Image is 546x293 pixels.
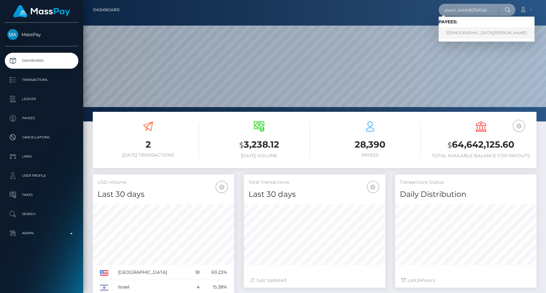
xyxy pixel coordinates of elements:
a: [DEMOGRAPHIC_DATA][PERSON_NAME] [439,27,534,39]
td: [GEOGRAPHIC_DATA] [116,265,189,280]
h6: [DATE] Volume [209,153,310,158]
a: Search [5,206,78,222]
a: Taxes [5,187,78,203]
h5: Total Transactions [249,179,380,186]
p: Payees [7,113,76,123]
a: Payees [5,110,78,126]
span: 24 [417,277,422,283]
td: 69.23% [202,265,229,280]
img: MassPay [7,29,18,40]
a: Transactions [5,72,78,88]
div: Last hours [401,277,530,284]
p: User Profile [7,171,76,181]
a: Links [5,149,78,165]
p: Admin [7,228,76,238]
img: MassPay Logo [13,5,70,18]
p: Ledger [7,94,76,104]
div: Just Updated [250,277,379,284]
p: Taxes [7,190,76,200]
h3: 2 [98,138,199,151]
a: Cancellations [5,129,78,145]
h3: 28,390 [320,138,421,151]
p: Cancellations [7,133,76,142]
h3: 3,238.12 [209,138,310,151]
a: Admin [5,225,78,241]
img: IL.png [100,285,108,290]
small: $ [239,141,244,150]
p: Search [7,209,76,219]
p: Dashboard [7,56,76,66]
td: 18 [189,265,202,280]
h6: Payees: [439,19,534,25]
input: Search... [439,4,499,16]
p: Links [7,152,76,161]
a: Dashboard [93,3,120,17]
h4: Last 30 days [249,189,380,200]
img: US.png [100,270,108,276]
p: Transactions [7,75,76,85]
a: Dashboard [5,53,78,69]
h4: Last 30 days [98,189,229,200]
small: $ [447,141,452,150]
h5: Transactions Status [400,179,532,186]
h3: 64,642,125.60 [430,138,532,151]
h5: USD Volume [98,179,229,186]
h6: Total Available Balance for Payouts [430,153,532,158]
a: User Profile [5,168,78,184]
h4: Daily Distribution [400,189,532,200]
span: MassPay [5,32,78,37]
h6: Payees [320,152,421,158]
a: Ledger [5,91,78,107]
h6: [DATE] Transactions [98,152,199,158]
